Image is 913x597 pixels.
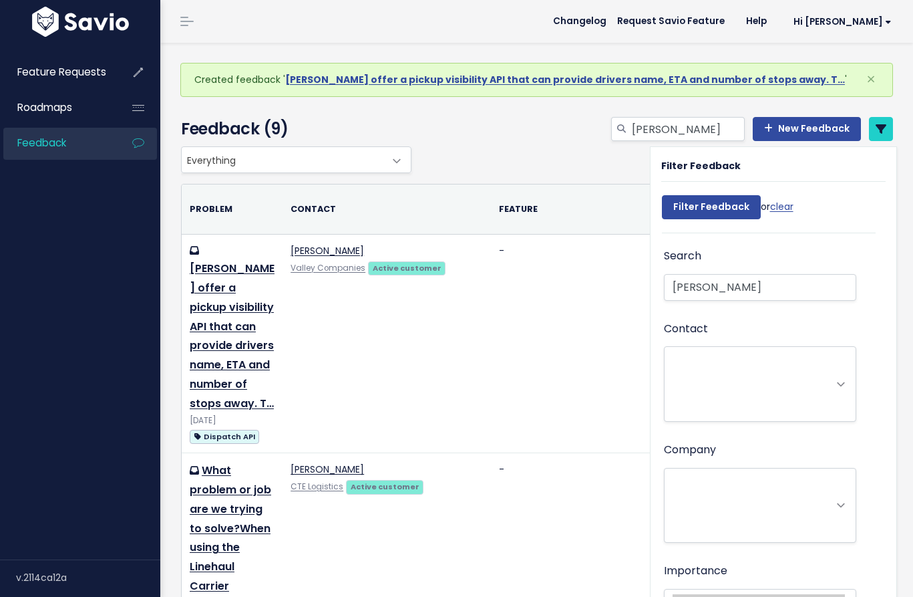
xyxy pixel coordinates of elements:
input: Search feedback... [630,117,745,141]
a: New Feedback [753,117,861,141]
a: Dispatch API [190,428,259,445]
strong: Filter Feedback [661,159,741,172]
a: Active customer [368,261,445,274]
span: Everything [182,147,384,172]
span: Roadmaps [17,100,72,114]
a: Roadmaps [3,92,111,123]
strong: Active customer [373,263,441,273]
div: or [662,189,793,233]
th: Feature [491,185,759,234]
span: × [866,68,876,90]
span: Hi [PERSON_NAME] [793,17,892,27]
span: Changelog [553,17,606,26]
a: Active customer [346,479,423,493]
h4: Feedback (9) [181,117,405,141]
a: Feature Requests [3,57,111,88]
div: Created feedback ' ' [180,63,893,97]
a: Hi [PERSON_NAME] [777,11,902,32]
div: [DATE] [190,414,275,428]
button: Close [853,64,889,96]
th: Problem [182,185,283,234]
span: Feature Requests [17,65,106,79]
img: logo-white.9d6f32f41409.svg [29,7,132,37]
label: Contact [664,320,708,339]
span: Everything [181,146,411,173]
a: CTE Logistics [291,481,343,492]
input: Search Feedback [664,274,856,301]
a: Request Savio Feature [606,11,735,31]
strong: Active customer [351,481,419,492]
input: Filter Feedback [662,195,761,219]
span: Feedback [17,136,66,150]
th: Contact [283,185,491,234]
span: Dispatch API [190,430,259,444]
a: Help [735,11,777,31]
a: clear [770,200,793,213]
a: [PERSON_NAME] offer a pickup visibility API that can provide drivers name, ETA and number of stop... [285,73,845,86]
label: Search [664,247,701,266]
a: [PERSON_NAME] [291,463,364,476]
label: Importance [664,562,727,581]
label: Company [664,441,716,460]
a: Valley Companies [291,263,365,273]
a: Feedback [3,128,111,158]
a: [PERSON_NAME] offer a pickup visibility API that can provide drivers name, ETA and number of stop... [190,261,275,411]
a: [PERSON_NAME] [291,244,364,257]
td: - [491,235,759,453]
div: v.2114ca12a [16,560,160,595]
